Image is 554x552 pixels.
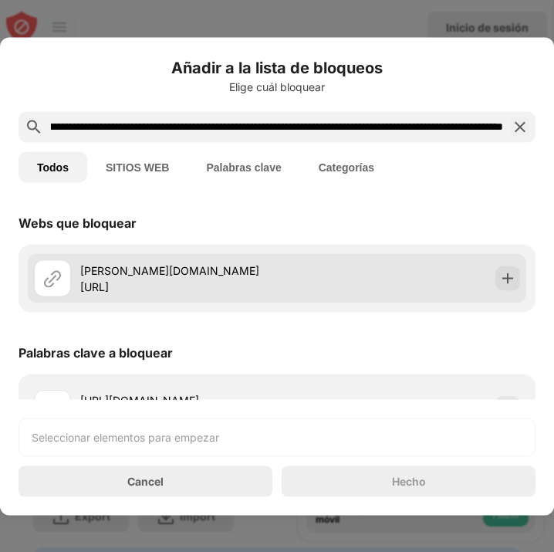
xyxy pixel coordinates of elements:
[19,151,87,182] button: Todos
[511,117,529,136] img: search-close
[87,151,187,182] button: SITIOS WEB
[25,117,43,136] img: search.svg
[19,344,173,360] div: Palabras clave a bloquear
[43,269,62,287] img: url.svg
[187,151,299,182] button: Palabras clave
[19,56,535,79] h6: Añadir a la lista de bloqueos
[80,391,277,424] div: [URL][DOMAIN_NAME][PERSON_NAME]
[80,262,277,294] div: [PERSON_NAME][DOMAIN_NAME][URL]
[32,429,219,445] div: Seleccionar elementos para empezar
[392,475,426,487] div: Hecho
[127,475,164,488] div: Cancel
[48,396,57,419] div: h
[19,215,137,230] div: Webs que bloquear
[300,151,393,182] button: Categorías
[19,80,535,93] div: Elige cuál bloquear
